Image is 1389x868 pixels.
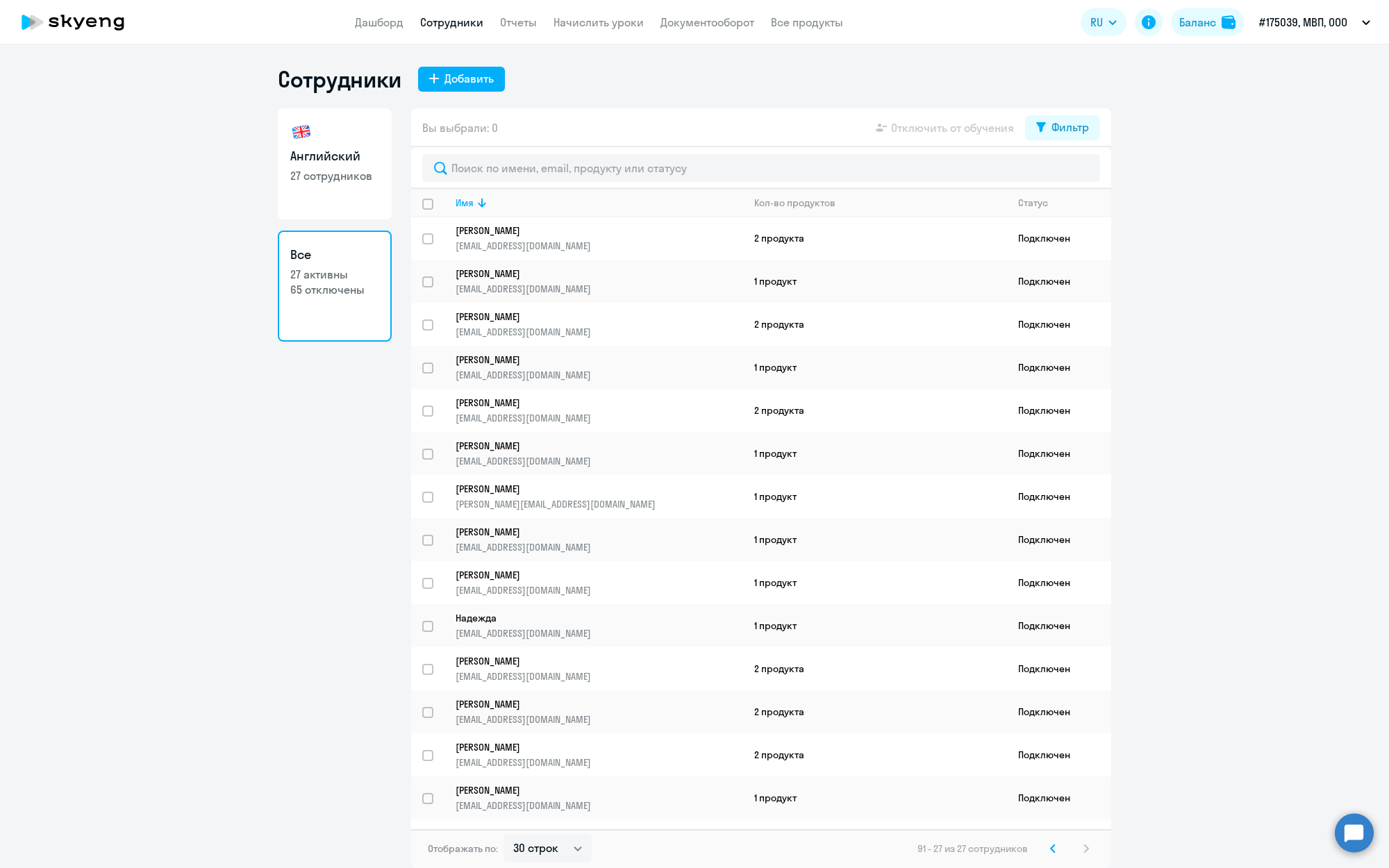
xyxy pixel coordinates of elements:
[1007,346,1111,389] td: Подключен
[456,698,724,710] p: [PERSON_NAME]
[1007,733,1111,776] td: Подключен
[456,353,724,366] p: [PERSON_NAME]
[743,690,1007,733] td: 2 продукта
[917,842,1028,855] span: 91 - 27 из 27 сотрудников
[1007,475,1111,518] td: Подключен
[456,440,724,452] p: [PERSON_NAME]
[456,784,742,812] a: [PERSON_NAME][EMAIL_ADDRESS][DOMAIN_NAME]
[1018,197,1111,209] div: Статус
[456,369,742,381] p: [EMAIL_ADDRESS][DOMAIN_NAME]
[743,389,1007,432] td: 2 продукта
[456,741,742,769] a: [PERSON_NAME][EMAIL_ADDRESS][DOMAIN_NAME]
[743,303,1007,346] td: 2 продукта
[1007,819,1111,862] td: Подключен
[456,267,742,295] a: [PERSON_NAME][EMAIL_ADDRESS][DOMAIN_NAME]
[660,15,754,29] a: Документооборот
[1007,217,1111,260] td: Подключен
[456,799,742,812] p: [EMAIL_ADDRESS][DOMAIN_NAME]
[456,655,724,667] p: [PERSON_NAME]
[290,168,379,183] p: 27 сотрудников
[456,397,724,409] p: [PERSON_NAME]
[743,260,1007,303] td: 1 продукт
[743,561,1007,604] td: 1 продукт
[743,217,1007,260] td: 2 продукта
[1090,14,1103,31] span: RU
[456,267,724,280] p: [PERSON_NAME]
[456,526,742,553] a: [PERSON_NAME][EMAIL_ADDRESS][DOMAIN_NAME]
[1259,14,1347,31] p: #175039, МВП, ООО
[456,612,724,624] p: Надежда
[1081,8,1126,36] button: RU
[456,584,742,596] p: [EMAIL_ADDRESS][DOMAIN_NAME]
[456,197,742,209] div: Имя
[456,612,742,640] a: Надежда[EMAIL_ADDRESS][DOMAIN_NAME]
[1051,119,1089,135] div: Фильтр
[1007,776,1111,819] td: Подключен
[456,741,724,753] p: [PERSON_NAME]
[422,154,1100,182] input: Поиск по имени, email, продукту или статусу
[290,282,379,297] p: 65 отключены
[456,713,742,726] p: [EMAIL_ADDRESS][DOMAIN_NAME]
[771,15,843,29] a: Все продукты
[290,147,379,165] h3: Английский
[422,119,498,136] span: Вы выбрали: 0
[290,121,313,143] img: english
[1179,14,1216,31] div: Баланс
[456,827,724,840] p: [PERSON_NAME]
[456,541,742,553] p: [EMAIL_ADDRESS][DOMAIN_NAME]
[456,827,742,855] a: [PERSON_NAME][EMAIL_ADDRESS][DOMAIN_NAME]
[743,604,1007,647] td: 1 продукт
[456,483,742,510] a: [PERSON_NAME][PERSON_NAME][EMAIL_ADDRESS][DOMAIN_NAME]
[420,15,483,29] a: Сотрудники
[456,326,742,338] p: [EMAIL_ADDRESS][DOMAIN_NAME]
[554,15,644,29] a: Начислить уроки
[1007,647,1111,690] td: Подключен
[456,670,742,683] p: [EMAIL_ADDRESS][DOMAIN_NAME]
[278,108,392,219] a: Английский27 сотрудников
[743,518,1007,561] td: 1 продукт
[743,475,1007,518] td: 1 продукт
[456,569,742,596] a: [PERSON_NAME][EMAIL_ADDRESS][DOMAIN_NAME]
[456,240,742,252] p: [EMAIL_ADDRESS][DOMAIN_NAME]
[456,224,742,252] a: [PERSON_NAME][EMAIL_ADDRESS][DOMAIN_NAME]
[1222,15,1236,29] img: balance
[456,455,742,467] p: [EMAIL_ADDRESS][DOMAIN_NAME]
[1007,518,1111,561] td: Подключен
[456,569,724,581] p: [PERSON_NAME]
[743,647,1007,690] td: 2 продукта
[1007,604,1111,647] td: Подключен
[418,67,505,92] button: Добавить
[743,733,1007,776] td: 2 продукта
[456,310,724,323] p: [PERSON_NAME]
[1171,8,1244,36] button: Балансbalance
[754,197,1006,209] div: Кол-во продуктов
[1007,260,1111,303] td: Подключен
[456,483,724,495] p: [PERSON_NAME]
[278,65,401,93] h1: Сотрудники
[456,440,742,467] a: [PERSON_NAME][EMAIL_ADDRESS][DOMAIN_NAME]
[743,346,1007,389] td: 1 продукт
[743,776,1007,819] td: 1 продукт
[456,655,742,683] a: [PERSON_NAME][EMAIL_ADDRESS][DOMAIN_NAME]
[456,224,724,237] p: [PERSON_NAME]
[743,819,1007,862] td: 2 продукта
[743,432,1007,475] td: 1 продукт
[1252,6,1377,39] button: #175039, МВП, ООО
[456,526,724,538] p: [PERSON_NAME]
[444,70,494,87] div: Добавить
[456,698,742,726] a: [PERSON_NAME][EMAIL_ADDRESS][DOMAIN_NAME]
[290,267,379,282] p: 27 активны
[290,246,379,264] h3: Все
[456,310,742,338] a: [PERSON_NAME][EMAIL_ADDRESS][DOMAIN_NAME]
[1007,303,1111,346] td: Подключен
[456,197,474,209] div: Имя
[1007,389,1111,432] td: Подключен
[456,627,742,640] p: [EMAIL_ADDRESS][DOMAIN_NAME]
[278,231,392,342] a: Все27 активны65 отключены
[1007,432,1111,475] td: Подключен
[428,842,498,855] span: Отображать по:
[456,353,742,381] a: [PERSON_NAME][EMAIL_ADDRESS][DOMAIN_NAME]
[456,498,742,510] p: [PERSON_NAME][EMAIL_ADDRESS][DOMAIN_NAME]
[456,756,742,769] p: [EMAIL_ADDRESS][DOMAIN_NAME]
